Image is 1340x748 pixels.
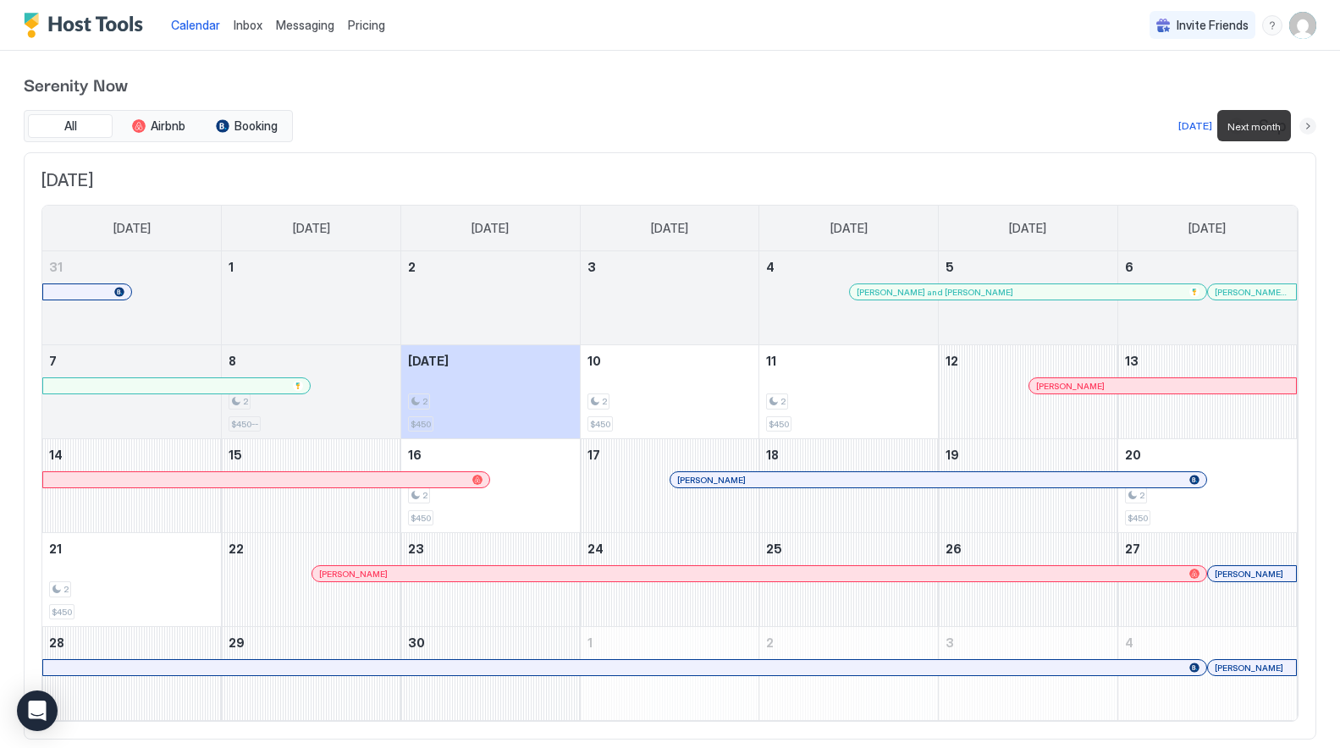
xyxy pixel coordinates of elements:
[401,345,580,377] a: September 9, 2025
[1117,533,1297,627] td: September 27, 2025
[759,627,938,658] a: October 2, 2025
[49,448,63,462] span: 14
[1178,118,1212,134] div: [DATE]
[42,345,221,377] a: September 7, 2025
[49,354,57,368] span: 7
[946,354,958,368] span: 12
[677,475,1199,486] div: [PERSON_NAME]
[42,251,221,283] a: August 31, 2025
[1215,663,1289,674] div: [PERSON_NAME]
[759,627,939,721] td: October 2, 2025
[946,542,962,556] span: 26
[42,627,221,658] a: September 28, 2025
[64,118,77,134] span: All
[1117,345,1297,439] td: September 13, 2025
[766,542,782,556] span: 25
[759,251,939,345] td: September 4, 2025
[939,251,1118,345] td: September 5, 2025
[939,345,1117,377] a: September 12, 2025
[587,542,604,556] span: 24
[766,635,774,650] span: 2
[229,635,245,650] span: 29
[766,260,775,274] span: 4
[348,18,385,33] span: Pricing
[422,396,427,407] span: 2
[42,439,221,470] a: September 14, 2025
[1227,120,1281,133] span: Next month
[939,533,1118,627] td: September 26, 2025
[222,251,400,283] a: September 1, 2025
[946,260,954,274] span: 5
[1118,627,1297,658] a: October 4, 2025
[42,627,222,721] td: September 28, 2025
[42,251,222,345] td: August 31, 2025
[116,114,201,138] button: Airbnb
[319,569,388,580] span: [PERSON_NAME]
[939,345,1118,439] td: September 12, 2025
[401,251,580,283] a: September 2, 2025
[204,114,289,138] button: Booking
[587,635,593,650] span: 1
[243,396,248,407] span: 2
[222,533,401,627] td: September 22, 2025
[759,439,938,470] a: September 18, 2025
[1117,439,1297,533] td: September 20, 2025
[813,206,885,251] a: Thursday
[759,345,939,439] td: September 11, 2025
[602,396,607,407] span: 2
[1125,635,1133,650] span: 4
[229,448,242,462] span: 15
[401,439,580,470] a: September 16, 2025
[42,533,222,627] td: September 21, 2025
[24,110,293,142] div: tab-group
[1009,221,1046,236] span: [DATE]
[411,513,431,524] span: $450
[319,569,1199,580] div: [PERSON_NAME]
[1188,221,1226,236] span: [DATE]
[234,16,262,34] a: Inbox
[49,635,64,650] span: 28
[400,251,580,345] td: September 2, 2025
[857,287,1199,298] div: [PERSON_NAME] and [PERSON_NAME]
[857,287,1013,298] span: [PERSON_NAME] and [PERSON_NAME]
[171,18,220,32] span: Calendar
[52,607,72,618] span: $450
[1139,490,1144,501] span: 2
[587,354,601,368] span: 10
[580,345,759,439] td: September 10, 2025
[222,251,401,345] td: September 1, 2025
[651,221,688,236] span: [DATE]
[759,251,938,283] a: September 4, 2025
[580,533,759,627] td: September 24, 2025
[759,533,939,627] td: September 25, 2025
[222,627,401,721] td: September 29, 2025
[408,635,425,650] span: 30
[276,18,334,32] span: Messaging
[231,419,258,430] span: $450--
[222,345,400,377] a: September 8, 2025
[408,354,449,368] span: [DATE]
[946,448,959,462] span: 19
[677,475,746,486] span: [PERSON_NAME]
[1215,663,1283,674] span: [PERSON_NAME]
[1262,15,1282,36] div: menu
[939,251,1117,283] a: September 5, 2025
[24,13,151,38] div: Host Tools Logo
[17,690,58,731] div: Open Intercom Messenger
[939,439,1118,533] td: September 19, 2025
[587,448,600,462] span: 17
[830,221,868,236] span: [DATE]
[580,627,759,721] td: October 1, 2025
[408,542,424,556] span: 23
[222,345,401,439] td: September 8, 2025
[759,439,939,533] td: September 18, 2025
[422,490,427,501] span: 2
[1036,381,1105,392] span: [PERSON_NAME]
[401,533,580,564] a: September 23, 2025
[276,206,347,251] a: Monday
[581,251,759,283] a: September 3, 2025
[1176,116,1215,136] button: [DATE]
[1118,439,1297,470] a: September 20, 2025
[766,354,776,368] span: 11
[1128,513,1148,524] span: $450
